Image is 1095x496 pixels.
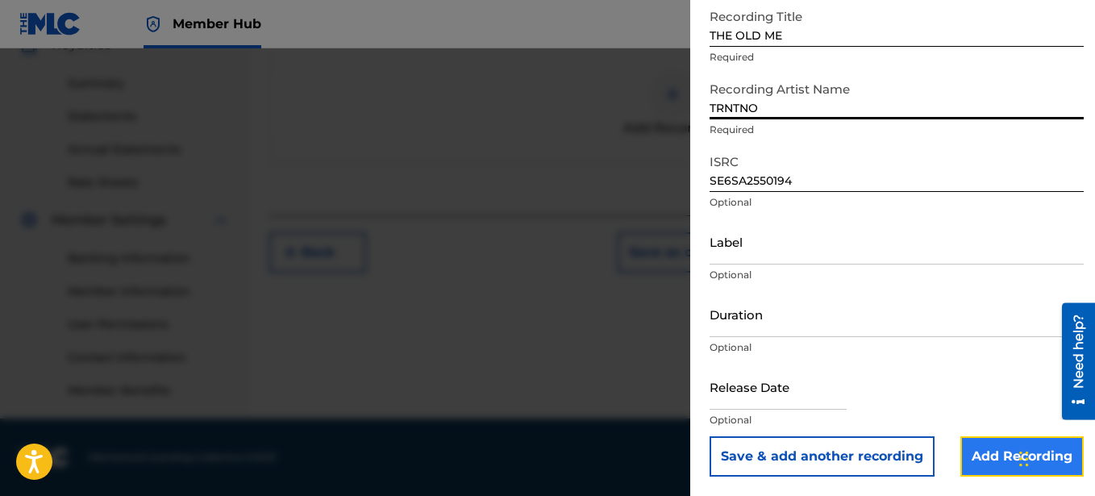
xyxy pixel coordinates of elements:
[710,413,1084,427] p: Optional
[710,195,1084,210] p: Optional
[1050,303,1095,420] iframe: Resource Center
[19,12,81,35] img: MLC Logo
[1014,419,1095,496] iframe: Chat Widget
[710,340,1084,355] p: Optional
[710,50,1084,65] p: Required
[710,268,1084,282] p: Optional
[173,15,261,33] span: Member Hub
[710,123,1084,137] p: Required
[18,11,40,85] div: Need help?
[960,436,1084,477] input: Add Recording
[710,436,935,477] button: Save & add another recording
[1019,435,1029,483] div: Drag
[144,15,163,34] img: Top Rightsholder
